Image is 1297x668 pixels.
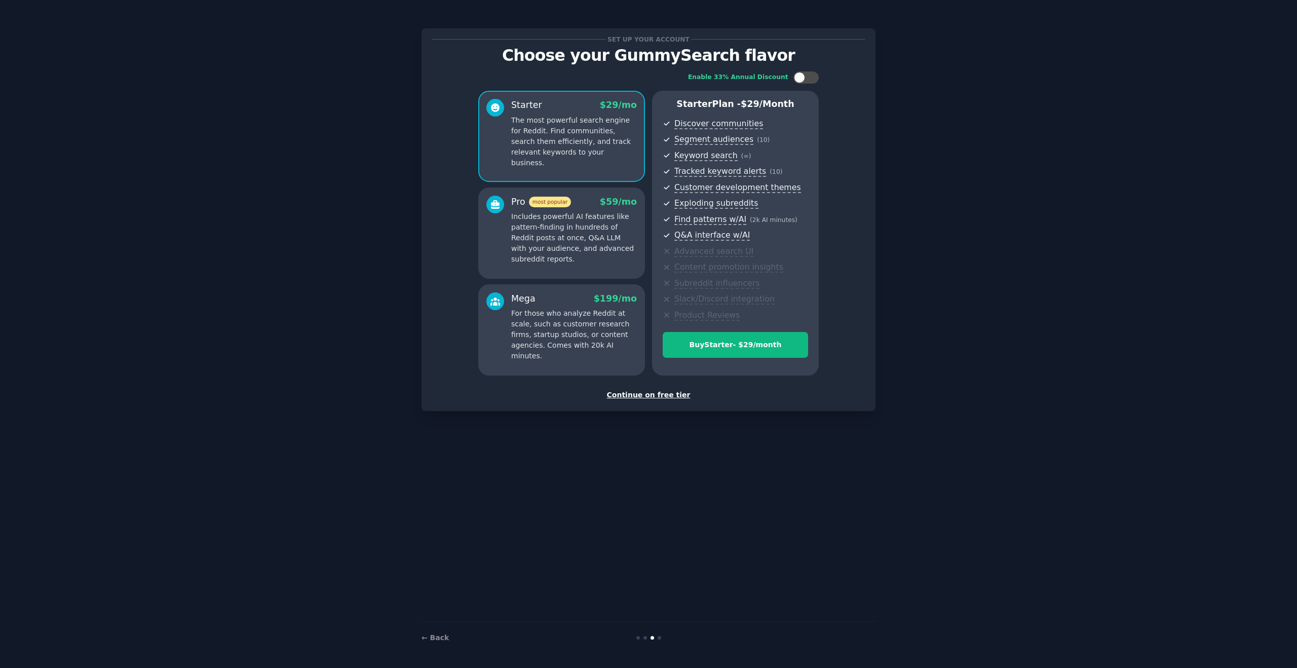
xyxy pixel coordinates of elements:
[511,99,542,112] div: Starter
[511,292,536,305] div: Mega
[606,34,692,45] span: Set up your account
[674,166,766,177] span: Tracked keyword alerts
[674,151,738,161] span: Keyword search
[600,197,637,207] span: $ 59 /mo
[674,294,775,305] span: Slack/Discord integration
[511,308,637,361] p: For those who analyze Reddit at scale, such as customer research firms, startup studios, or conte...
[511,115,637,168] p: The most powerful search engine for Reddit. Find communities, search them efficiently, and track ...
[674,182,801,193] span: Customer development themes
[594,293,637,304] span: $ 199 /mo
[770,168,782,175] span: ( 10 )
[674,246,753,257] span: Advanced search UI
[757,136,770,143] span: ( 10 )
[674,310,740,321] span: Product Reviews
[600,100,637,110] span: $ 29 /mo
[511,196,571,208] div: Pro
[674,198,758,209] span: Exploding subreddits
[674,262,783,273] span: Content promotion insights
[674,119,763,129] span: Discover communities
[674,214,746,225] span: Find patterns w/AI
[674,134,753,145] span: Segment audiences
[688,73,788,82] div: Enable 33% Annual Discount
[741,99,794,109] span: $ 29 /month
[432,390,865,400] div: Continue on free tier
[663,340,808,350] div: Buy Starter - $ 29 /month
[674,278,759,289] span: Subreddit influencers
[422,634,449,642] a: ← Back
[432,47,865,64] p: Choose your GummySearch flavor
[750,216,797,224] span: ( 2k AI minutes )
[741,153,751,160] span: ( ∞ )
[529,197,571,207] span: most popular
[663,332,808,358] button: BuyStarter- $29/month
[511,211,637,265] p: Includes powerful AI features like pattern-finding in hundreds of Reddit posts at once, Q&A LLM w...
[663,98,808,110] p: Starter Plan -
[674,230,750,241] span: Q&A interface w/AI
